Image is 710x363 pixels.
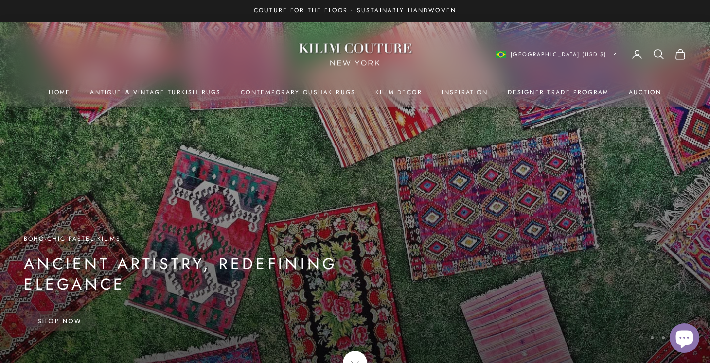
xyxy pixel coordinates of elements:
[24,254,408,295] p: Ancient Artistry, Redefining Elegance
[508,87,609,97] a: Designer Trade Program
[24,234,408,244] p: Boho-Chic Pastel Kilims
[24,311,96,331] a: Shop Now
[254,6,456,16] p: Couture for the Floor · Sustainably Handwoven
[24,87,686,97] nav: Primary navigation
[241,87,355,97] a: Contemporary Oushak Rugs
[629,87,661,97] a: Auction
[49,87,71,97] a: Home
[375,87,422,97] summary: Kilim Decor
[511,50,607,59] span: [GEOGRAPHIC_DATA] (USD $)
[496,51,506,58] img: Brazil
[496,50,617,59] button: Change country or currency
[667,323,702,355] inbox-online-store-chat: Shopify online store chat
[496,48,687,60] nav: Secondary navigation
[90,87,221,97] a: Antique & Vintage Turkish Rugs
[442,87,488,97] a: Inspiration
